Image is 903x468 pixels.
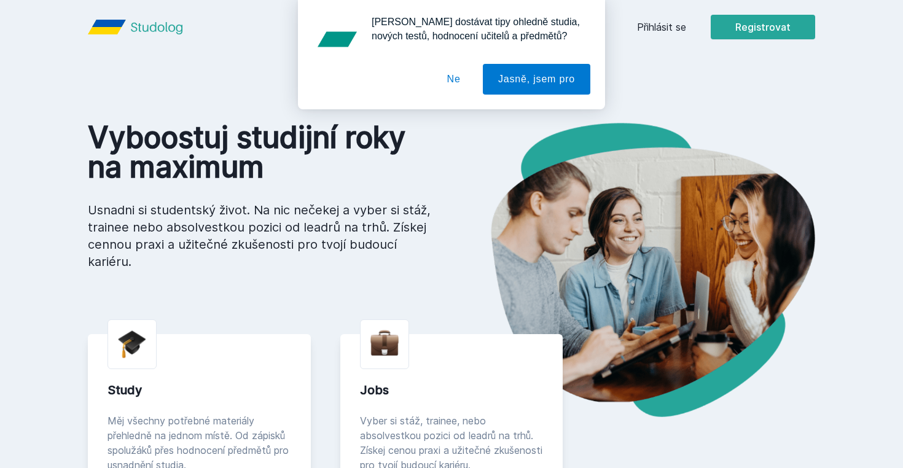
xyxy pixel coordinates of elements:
[118,330,146,359] img: graduation-cap.png
[107,381,291,399] div: Study
[88,123,432,182] h1: Vyboostuj studijní roky na maximum
[432,64,476,95] button: Ne
[360,381,544,399] div: Jobs
[451,123,815,417] img: hero.png
[370,327,399,359] img: briefcase.png
[362,15,590,43] div: [PERSON_NAME] dostávat tipy ohledně studia, nových testů, hodnocení učitelů a předmětů?
[483,64,590,95] button: Jasně, jsem pro
[88,201,432,270] p: Usnadni si studentský život. Na nic nečekej a vyber si stáž, trainee nebo absolvestkou pozici od ...
[313,15,362,64] img: notification icon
